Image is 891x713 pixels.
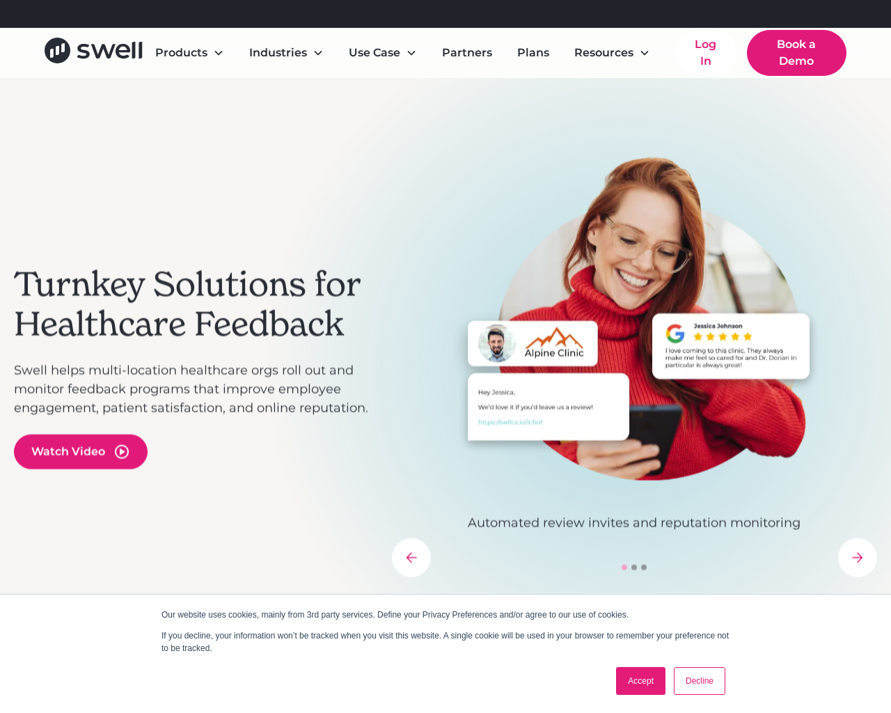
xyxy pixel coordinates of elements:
div: next slide [838,538,877,577]
div: Use Case [338,39,428,67]
a: Partners [431,39,503,67]
a: Book a Demo [747,30,846,76]
div: Products [155,45,207,61]
p: If you decline, your information won’t be tracked when you visit this website. A single cookie wi... [161,629,730,655]
a: open lightbox [14,434,148,469]
div: 1 of 3 [392,157,877,533]
p: Our website uses cookies, mainly from 3rd party services. Define your Privacy Preferences and/or ... [161,609,730,621]
div: previous slide [392,538,431,577]
div: Resources [574,45,633,61]
div: Show slide 1 of 3 [622,564,627,570]
div: Show slide 3 of 3 [641,564,647,570]
h2: Turnkey Solutions for Healthcare Feedback [14,264,378,344]
p: Automated review invites and reputation monitoring [392,513,877,532]
div: Industries [238,39,335,67]
div: Show slide 2 of 3 [631,564,637,570]
div: carousel [392,157,877,577]
a: Accept [616,667,665,695]
a: home [45,38,144,69]
div: Use Case [349,45,400,61]
a: Decline [674,667,725,695]
a: Plans [506,39,560,67]
a: Log In [675,31,736,75]
div: Industries [249,45,307,61]
div: Resources [563,39,661,67]
div: Products [144,39,235,67]
p: Swell helps multi-location healthcare orgs roll out and monitor feedback programs that improve em... [14,361,378,418]
div: Watch Video [31,444,105,460]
